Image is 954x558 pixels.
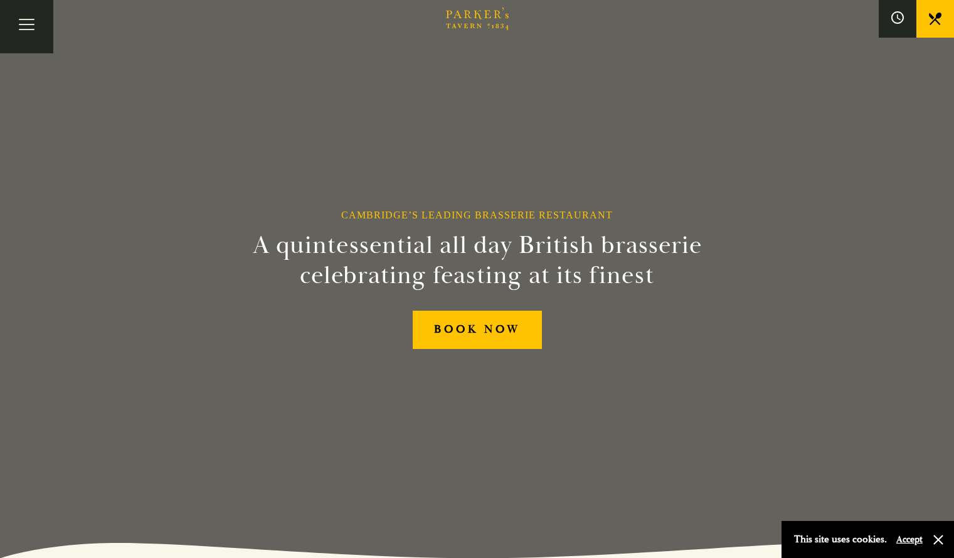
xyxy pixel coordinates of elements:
button: Close and accept [932,534,945,546]
button: Accept [896,534,923,545]
a: BOOK NOW [413,311,542,349]
h2: A quintessential all day British brasserie celebrating feasting at its finest [191,230,763,291]
h1: Cambridge’s Leading Brasserie Restaurant [341,209,613,221]
p: This site uses cookies. [794,530,887,549]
